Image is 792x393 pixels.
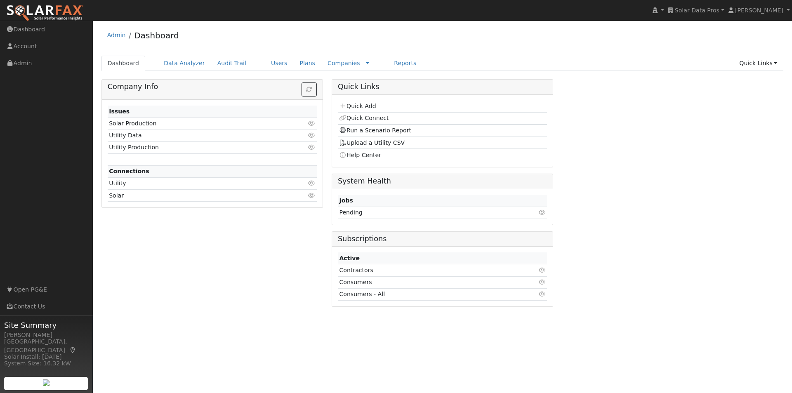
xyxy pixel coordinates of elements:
span: Solar Data Pros [675,7,719,14]
a: Upload a Utility CSV [339,139,405,146]
i: Click to view [538,291,546,297]
td: Consumers [338,276,511,288]
h5: Subscriptions [338,235,547,243]
a: Dashboard [134,31,179,40]
h5: Quick Links [338,82,547,91]
i: Click to view [308,144,316,150]
a: Run a Scenario Report [339,127,411,134]
img: SolarFax [6,5,84,22]
div: Solar Install: [DATE] [4,353,88,361]
img: retrieve [43,379,49,386]
a: Admin [107,32,126,38]
td: Solar Production [108,118,283,129]
i: Click to view [308,132,316,138]
td: Solar [108,190,283,202]
span: [PERSON_NAME] [735,7,783,14]
td: Contractors [338,264,511,276]
td: Pending [338,207,488,219]
div: System Size: 16.32 kW [4,359,88,368]
a: Quick Links [733,56,783,71]
a: Plans [294,56,321,71]
i: Click to view [538,279,546,285]
a: Quick Add [339,103,376,109]
a: Data Analyzer [158,56,211,71]
td: Consumers - All [338,288,511,300]
a: Users [265,56,294,71]
strong: Connections [109,168,149,174]
a: Audit Trail [211,56,252,71]
div: [GEOGRAPHIC_DATA], [GEOGRAPHIC_DATA] [4,337,88,355]
div: [PERSON_NAME] [4,331,88,339]
a: Dashboard [101,56,146,71]
i: Click to view [538,209,546,215]
a: Map [69,347,77,353]
span: Site Summary [4,320,88,331]
td: Utility [108,177,283,189]
i: Click to view [308,120,316,126]
strong: Active [339,255,360,261]
td: Utility Data [108,129,283,141]
a: Help Center [339,152,381,158]
i: Click to view [308,180,316,186]
h5: Company Info [108,82,317,91]
i: Click to view [308,193,316,198]
a: Reports [388,56,422,71]
td: Utility Production [108,141,283,153]
a: Quick Connect [339,115,389,121]
strong: Issues [109,108,130,115]
i: Click to view [538,267,546,273]
h5: System Health [338,177,547,186]
strong: Jobs [339,197,353,204]
a: Companies [328,60,360,66]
